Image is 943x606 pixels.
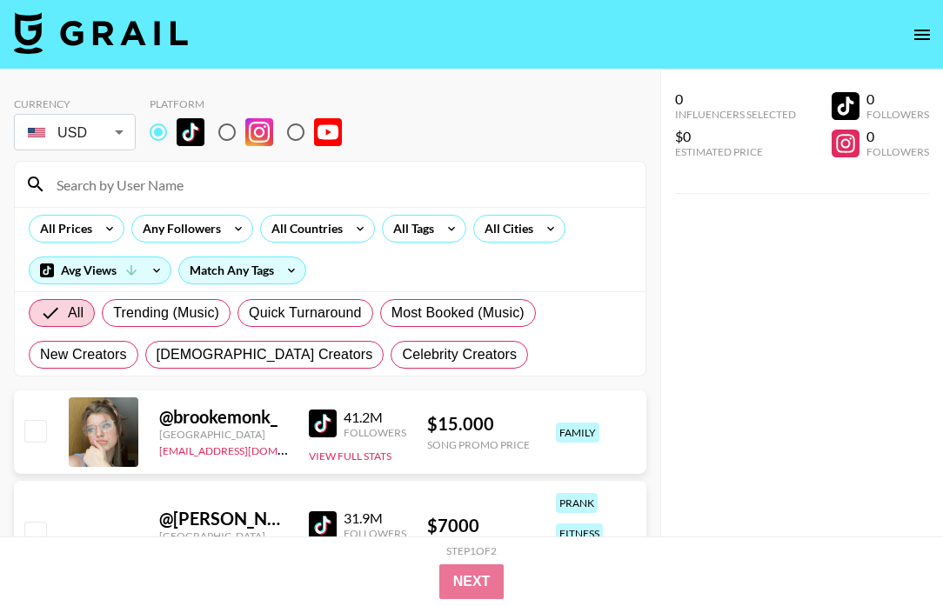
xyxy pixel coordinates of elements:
div: USD [17,117,132,148]
span: Quick Turnaround [249,303,362,323]
button: View Full Stats [309,450,391,463]
div: Estimated Price [675,145,796,158]
div: @ brookemonk_ [159,406,288,428]
span: Trending (Music) [113,303,219,323]
div: Match Any Tags [179,257,305,283]
div: 0 [675,90,796,108]
div: Influencers Selected [675,108,796,121]
div: 31.9M [344,509,406,527]
a: [EMAIL_ADDRESS][DOMAIN_NAME] [159,441,334,457]
div: Followers [866,108,929,121]
iframe: Drift Widget Chat Controller [856,519,922,585]
div: Currency [14,97,136,110]
span: [DEMOGRAPHIC_DATA] Creators [157,344,373,365]
img: Instagram [245,118,273,146]
span: Celebrity Creators [402,344,517,365]
div: $ 15.000 [427,413,530,435]
div: family [556,423,599,443]
img: TikTok [177,118,204,146]
div: Platform [150,97,356,110]
div: All Prices [30,216,96,242]
div: prank [556,493,598,513]
div: All Tags [383,216,438,242]
div: Followers [344,426,406,439]
div: @ [PERSON_NAME].[PERSON_NAME] [159,508,288,529]
div: All Cities [474,216,537,242]
img: TikTok [309,511,337,539]
div: $0 [675,128,796,145]
input: Search by User Name [46,170,635,198]
span: New Creators [40,344,127,365]
div: Avg Views [30,257,171,283]
span: Most Booked (Music) [391,303,525,323]
div: Song Promo Price [427,438,530,451]
div: Any Followers [132,216,224,242]
img: YouTube [314,118,342,146]
span: All [68,303,84,323]
div: Followers [866,145,929,158]
div: 41.2M [344,409,406,426]
button: Next [439,564,505,599]
div: $ 7000 [427,515,530,536]
div: [GEOGRAPHIC_DATA] [159,529,288,543]
div: fitness [556,523,603,543]
img: TikTok [309,410,337,437]
button: open drawer [905,17,940,52]
img: Grail Talent [14,12,188,54]
div: Followers [344,527,406,540]
div: 0 [866,128,929,145]
div: All Countries [261,216,346,242]
div: 0 [866,90,929,108]
div: Step 1 of 2 [446,544,497,557]
div: [GEOGRAPHIC_DATA] [159,428,288,441]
